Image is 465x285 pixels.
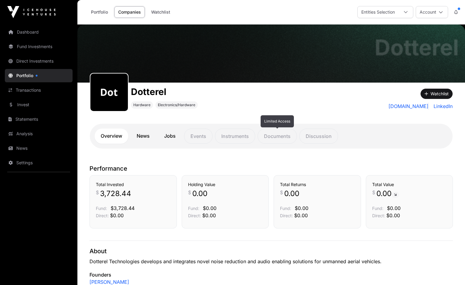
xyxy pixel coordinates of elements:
[5,113,73,126] a: Statements
[87,6,112,18] a: Portfolio
[202,212,216,218] span: $0.00
[188,182,263,188] h3: Holding Value
[133,103,151,107] span: Hardware
[77,25,465,83] img: Dotterel
[5,69,73,82] a: Portfolio
[158,129,182,144] a: Jobs
[421,89,453,99] button: Watchlist
[95,129,128,144] a: Overview
[386,212,400,218] span: $0.00
[96,182,171,188] h3: Total Invested
[372,189,375,196] span: $
[184,129,213,144] p: Events
[358,6,398,18] div: Entities Selection
[372,213,385,218] span: Direct:
[203,205,216,211] span: $0.00
[131,129,156,144] a: News
[5,98,73,111] a: Invest
[5,156,73,169] a: Settings
[188,213,201,218] span: Direct:
[89,258,453,265] p: Dotterel Technologies develops and integrates novel noise reduction and audio enabling solutions ...
[5,84,73,97] a: Transactions
[280,213,293,218] span: Direct:
[280,189,283,196] span: $
[431,103,453,110] a: LinkedIn
[280,206,291,211] span: Fund:
[7,6,56,18] img: Icehouse Ventures Logo
[5,142,73,155] a: News
[387,205,401,211] span: $0.00
[294,212,308,218] span: $0.00
[131,86,198,97] h1: Dotterel
[188,206,199,211] span: Fund:
[5,54,73,68] a: Direct Investments
[5,25,73,39] a: Dashboard
[89,271,453,278] p: Founders
[89,164,453,173] p: Performance
[114,6,145,18] a: Companies
[100,189,131,198] span: 3,728.44
[89,247,453,255] p: About
[192,189,207,198] span: 0.00
[5,40,73,53] a: Fund Investments
[389,103,429,110] a: [DOMAIN_NAME]
[96,206,107,211] span: Fund:
[215,129,255,144] p: Instruments
[95,129,448,144] nav: Tabs
[295,205,308,211] span: $0.00
[96,189,99,196] span: $
[188,189,191,196] span: $
[93,76,125,109] img: dotterel308.png
[372,182,447,188] h3: Total Value
[5,127,73,140] a: Analysis
[372,206,383,211] span: Fund:
[299,129,338,144] p: Discussion
[284,189,299,198] span: 0.00
[261,115,294,127] div: Limited Access
[147,6,174,18] a: Watchlist
[258,129,297,144] p: Documents
[435,256,465,285] iframe: Chat Widget
[111,205,135,211] span: $3,728.44
[376,189,399,198] span: 0.00
[416,6,448,18] button: Account
[280,182,355,188] h3: Total Returns
[158,103,195,107] span: Electronics/Hardware
[96,213,109,218] span: Direct:
[375,37,459,58] h1: Dotterel
[110,212,124,218] span: $0.00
